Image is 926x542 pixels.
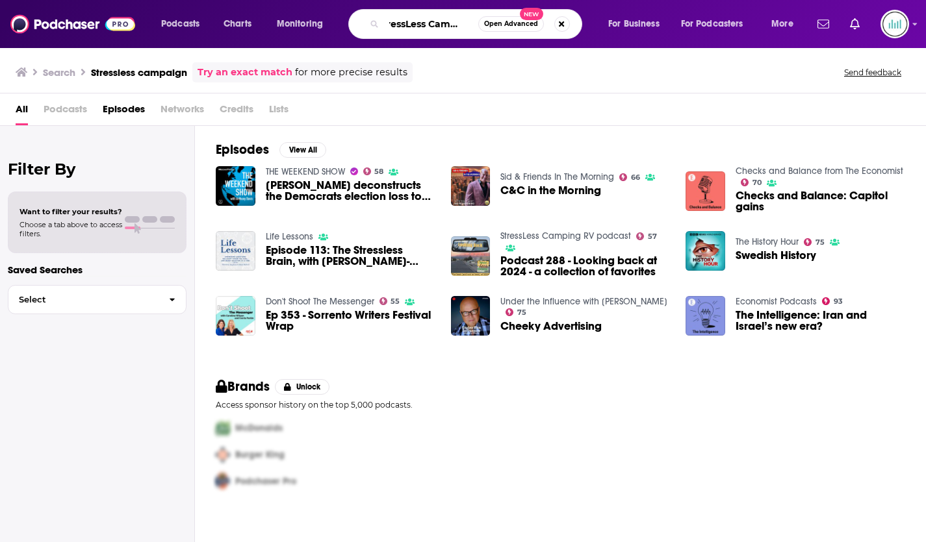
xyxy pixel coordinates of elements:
[363,167,384,175] a: 58
[235,449,285,460] span: Burger King
[266,245,435,267] a: Episode 113: The Stressless Brain, with Madhur-Nain Webster
[8,264,186,276] p: Saved Searches
[484,21,538,27] span: Open Advanced
[636,232,657,240] a: 57
[8,160,186,179] h2: Filter By
[500,296,667,307] a: Under the Influence with Terry O'Reilly
[500,230,631,241] a: StressLess Camping RV podcast
[391,299,400,304] span: 55
[19,207,122,216] span: Want to filter your results?
[268,14,340,34] button: open menu
[500,321,602,332] a: Cheeky Advertising
[43,66,75,79] h3: Search
[361,9,595,39] div: Search podcasts, credits, & more...
[686,231,725,271] img: Swedish History
[374,169,383,175] span: 58
[736,310,905,332] a: The Intelligence: Iran and Israel’s new era?
[216,142,326,158] a: EpisodesView All
[216,296,255,336] img: Ep 353 - Sorrento Writers Festival Wrap
[44,99,87,125] span: Podcasts
[103,99,145,125] a: Episodes
[277,15,323,33] span: Monitoring
[266,180,435,202] span: [PERSON_NAME] deconstructs the Democrats election loss to [PERSON_NAME].
[451,166,491,206] img: C&C in the Morning
[500,255,670,277] a: Podcast 288 - Looking back at 2024 - a collection of favorites
[211,441,235,468] img: Second Pro Logo
[224,15,251,33] span: Charts
[648,234,657,240] span: 57
[216,378,270,395] h2: Brands
[266,180,435,202] a: Tara McGowan deconstructs the Democrats election loss to Donald Trump.
[736,190,905,212] a: Checks and Balance: Capitol gains
[520,8,543,20] span: New
[631,175,640,180] span: 66
[681,15,743,33] span: For Podcasters
[845,13,865,35] a: Show notifications dropdown
[686,296,725,336] a: The Intelligence: Iran and Israel’s new era?
[266,310,435,332] a: Ep 353 - Sorrento Writers Festival Wrap
[736,296,817,307] a: Economist Podcasts
[816,240,825,245] span: 75
[10,12,135,36] img: Podchaser - Follow, Share and Rate Podcasts
[275,379,330,395] button: Unlock
[881,10,909,38] button: Show profile menu
[736,250,816,261] a: Swedish History
[279,142,326,158] button: View All
[216,400,905,410] p: Access sponsor history on the top 5,000 podcasts.
[235,423,283,434] span: McDonalds
[736,166,903,177] a: Checks and Balance from The Economist
[881,10,909,38] img: User Profile
[266,296,374,307] a: Don't Shoot The Messenger
[211,468,235,495] img: Third Pro Logo
[295,65,407,80] span: for more precise results
[161,15,199,33] span: Podcasts
[599,14,676,34] button: open menu
[686,171,725,211] img: Checks and Balance: Capitol gains
[216,166,255,206] img: Tara McGowan deconstructs the Democrats election loss to Donald Trump.
[152,14,216,34] button: open menu
[822,297,843,305] a: 93
[834,299,843,304] span: 93
[235,476,296,487] span: Podchaser Pro
[840,67,905,78] button: Send feedback
[752,180,762,186] span: 70
[762,14,810,34] button: open menu
[379,297,400,305] a: 55
[16,99,28,125] a: All
[812,13,834,35] a: Show notifications dropdown
[384,14,478,34] input: Search podcasts, credits, & more...
[220,99,253,125] span: Credits
[741,179,762,186] a: 70
[216,231,255,271] img: Episode 113: The Stressless Brain, with Madhur-Nain Webster
[8,285,186,314] button: Select
[517,310,526,315] span: 75
[451,296,491,336] img: Cheeky Advertising
[500,171,614,182] a: Sid & Friends In The Morning
[19,220,122,238] span: Choose a tab above to access filters.
[478,16,544,32] button: Open AdvancedNew
[161,99,204,125] span: Networks
[736,236,799,247] a: The History Hour
[771,15,793,33] span: More
[269,99,289,125] span: Lists
[608,15,660,33] span: For Business
[8,295,159,304] span: Select
[215,14,259,34] a: Charts
[804,238,825,246] a: 75
[266,166,345,177] a: THE WEEKEND SHOW
[500,185,601,196] span: C&C in the Morning
[198,65,292,80] a: Try an exact match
